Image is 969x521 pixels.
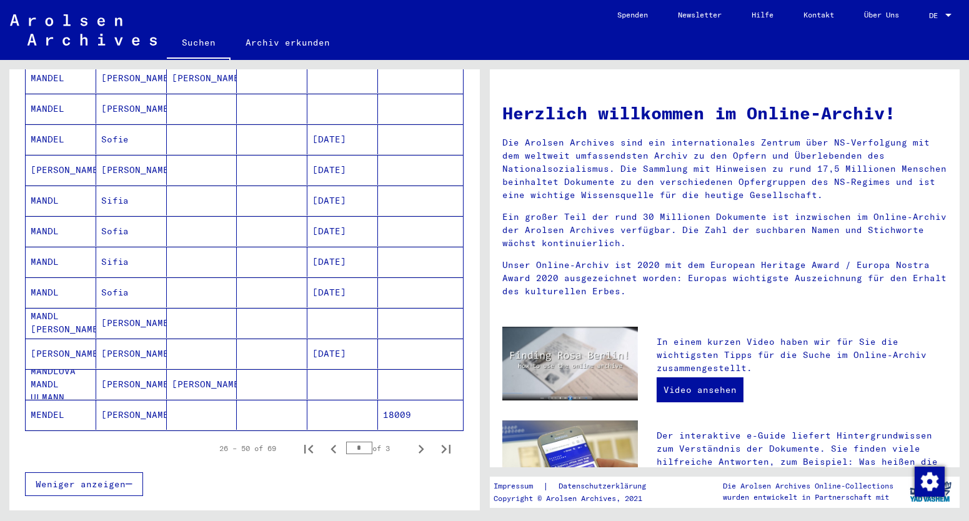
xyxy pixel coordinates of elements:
mat-cell: [PERSON_NAME] [167,63,237,93]
mat-cell: [PERSON_NAME] [96,94,167,124]
div: | [494,480,661,493]
div: 26 – 50 of 69 [219,443,276,454]
mat-cell: Sofia [96,216,167,246]
a: Suchen [167,27,231,60]
button: Weniger anzeigen [25,472,143,496]
mat-cell: MANDL [26,247,96,277]
mat-cell: MANDEL [26,94,96,124]
mat-cell: [DATE] [307,186,378,216]
mat-cell: [PERSON_NAME] [96,339,167,369]
mat-cell: Sifia [96,186,167,216]
mat-cell: MANDL [26,216,96,246]
mat-cell: [DATE] [307,277,378,307]
button: Next page [409,436,434,461]
mat-cell: [PERSON_NAME] [26,339,96,369]
p: Die Arolsen Archives Online-Collections [723,480,893,492]
p: Copyright © Arolsen Archives, 2021 [494,493,661,504]
mat-cell: MANDEL [26,63,96,93]
p: In einem kurzen Video haben wir für Sie die wichtigsten Tipps für die Suche im Online-Archiv zusa... [657,335,947,375]
mat-cell: MENDEL [26,400,96,430]
mat-cell: Sofie [96,124,167,154]
img: Arolsen_neg.svg [10,14,157,46]
span: Weniger anzeigen [36,479,126,490]
mat-cell: [PERSON_NAME] [96,308,167,338]
mat-cell: [PERSON_NAME] [26,155,96,185]
img: yv_logo.png [907,476,954,507]
mat-cell: MANDLOVA MANDL ULMANN [26,369,96,399]
mat-cell: Sofia [96,277,167,307]
a: Archiv erkunden [231,27,345,57]
mat-cell: 18009 [378,400,463,430]
mat-cell: [PERSON_NAME] [96,63,167,93]
mat-cell: Sifia [96,247,167,277]
mat-cell: [DATE] [307,124,378,154]
p: Unser Online-Archiv ist 2020 mit dem European Heritage Award / Europa Nostra Award 2020 ausgezeic... [502,259,948,298]
mat-cell: [PERSON_NAME] [96,400,167,430]
h1: Herzlich willkommen im Online-Archiv! [502,100,948,126]
mat-cell: [DATE] [307,339,378,369]
mat-cell: [PERSON_NAME] [167,369,237,399]
p: wurden entwickelt in Partnerschaft mit [723,492,893,503]
p: Der interaktive e-Guide liefert Hintergrundwissen zum Verständnis der Dokumente. Sie finden viele... [657,429,947,495]
mat-cell: [DATE] [307,216,378,246]
mat-cell: [DATE] [307,247,378,277]
p: Ein großer Teil der rund 30 Millionen Dokumente ist inzwischen im Online-Archiv der Arolsen Archi... [502,211,948,250]
mat-cell: MANDL [PERSON_NAME] [26,308,96,338]
mat-cell: MANDL [26,277,96,307]
button: Last page [434,436,459,461]
mat-cell: [PERSON_NAME] [96,155,167,185]
img: video.jpg [502,327,638,400]
mat-cell: [PERSON_NAME] [96,369,167,399]
img: Zustimmung ändern [915,467,945,497]
button: Previous page [321,436,346,461]
mat-cell: MANDL [26,186,96,216]
p: Die Arolsen Archives sind ein internationales Zentrum über NS-Verfolgung mit dem weltweit umfasse... [502,136,948,202]
mat-cell: MANDEL [26,124,96,154]
img: eguide.jpg [502,420,638,511]
button: First page [296,436,321,461]
div: of 3 [346,442,409,454]
a: Impressum [494,480,543,493]
a: Video ansehen [657,377,743,402]
span: DE [929,11,943,20]
mat-cell: [DATE] [307,155,378,185]
a: Datenschutzerklärung [549,480,661,493]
